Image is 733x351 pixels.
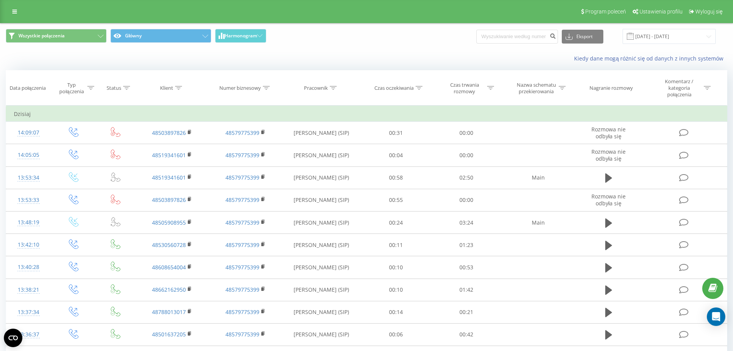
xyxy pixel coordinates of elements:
[282,212,361,234] td: [PERSON_NAME] (SIP)
[431,166,502,189] td: 02:50
[431,256,502,279] td: 00:53
[14,215,43,230] div: 13:48:19
[431,122,502,144] td: 00:00
[431,301,502,323] td: 00:21
[152,264,186,271] a: 48608654004
[225,264,259,271] a: 48579775399
[431,234,502,256] td: 01:23
[562,30,603,44] button: Eksport
[589,85,633,91] div: Nagranie rozmowy
[591,193,626,207] span: Rozmowa nie odbyła się
[225,286,259,293] a: 48579775399
[361,234,431,256] td: 00:11
[695,8,723,15] span: Wyloguj się
[282,144,361,166] td: [PERSON_NAME] (SIP)
[591,148,626,162] span: Rozmowa nie odbyła się
[304,85,328,91] div: Pracownik
[476,30,558,44] input: Wyszukiwanie według numeru
[225,151,259,159] a: 48579775399
[10,85,46,91] div: Data połączenia
[707,307,725,326] div: Open Intercom Messenger
[282,166,361,189] td: [PERSON_NAME] (SIP)
[591,126,626,140] span: Rozmowa nie odbyła się
[219,85,261,91] div: Numer biznesowy
[152,129,186,136] a: 48503897826
[225,241,259,249] a: 48579775399
[4,329,22,347] button: Open CMP widget
[14,260,43,275] div: 13:40:28
[18,33,65,39] span: Wszystkie połączenia
[225,129,259,136] a: 48579775399
[14,125,43,140] div: 14:09:07
[361,212,431,234] td: 00:24
[361,323,431,346] td: 00:06
[14,237,43,252] div: 13:42:10
[152,331,186,338] a: 48501637205
[14,170,43,185] div: 13:53:34
[215,29,266,43] button: Harmonogram
[657,78,702,98] div: Komentarz / kategoria połączenia
[14,193,43,208] div: 13:53:33
[225,196,259,203] a: 48579775399
[6,106,727,122] td: Dzisiaj
[225,308,259,316] a: 48579775399
[444,82,485,95] div: Czas trwania rozmowy
[574,55,727,62] a: Kiedy dane mogą różnić się od danych z innych systemów
[361,301,431,323] td: 00:14
[225,331,259,338] a: 48579775399
[431,212,502,234] td: 03:24
[639,8,683,15] span: Ustawienia profilu
[152,308,186,316] a: 48788013017
[361,122,431,144] td: 00:31
[152,151,186,159] a: 48519341601
[361,144,431,166] td: 00:04
[152,174,186,181] a: 48519341601
[361,189,431,211] td: 00:55
[431,279,502,301] td: 01:42
[14,148,43,163] div: 14:05:05
[225,219,259,226] a: 48579775399
[152,219,186,226] a: 48505908955
[110,29,211,43] button: Główny
[152,286,186,293] a: 48662162950
[14,327,43,342] div: 13:36:37
[361,279,431,301] td: 00:10
[501,212,574,234] td: Main
[431,323,502,346] td: 00:42
[225,174,259,181] a: 48579775399
[14,305,43,320] div: 13:37:34
[282,234,361,256] td: [PERSON_NAME] (SIP)
[361,256,431,279] td: 00:10
[361,166,431,189] td: 00:58
[282,189,361,211] td: [PERSON_NAME] (SIP)
[282,122,361,144] td: [PERSON_NAME] (SIP)
[282,301,361,323] td: [PERSON_NAME] (SIP)
[282,256,361,279] td: [PERSON_NAME] (SIP)
[374,85,414,91] div: Czas oczekiwania
[152,196,186,203] a: 48503897826
[152,241,186,249] a: 48530560728
[282,279,361,301] td: [PERSON_NAME] (SIP)
[431,144,502,166] td: 00:00
[6,29,107,43] button: Wszystkie połączenia
[282,323,361,346] td: [PERSON_NAME] (SIP)
[14,282,43,297] div: 13:38:21
[58,82,85,95] div: Typ połączenia
[225,33,257,39] span: Harmonogram
[516,82,557,95] div: Nazwa schematu przekierowania
[585,8,626,15] span: Program poleceń
[160,85,173,91] div: Klient
[107,85,121,91] div: Status
[431,189,502,211] td: 00:00
[501,166,574,189] td: Main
